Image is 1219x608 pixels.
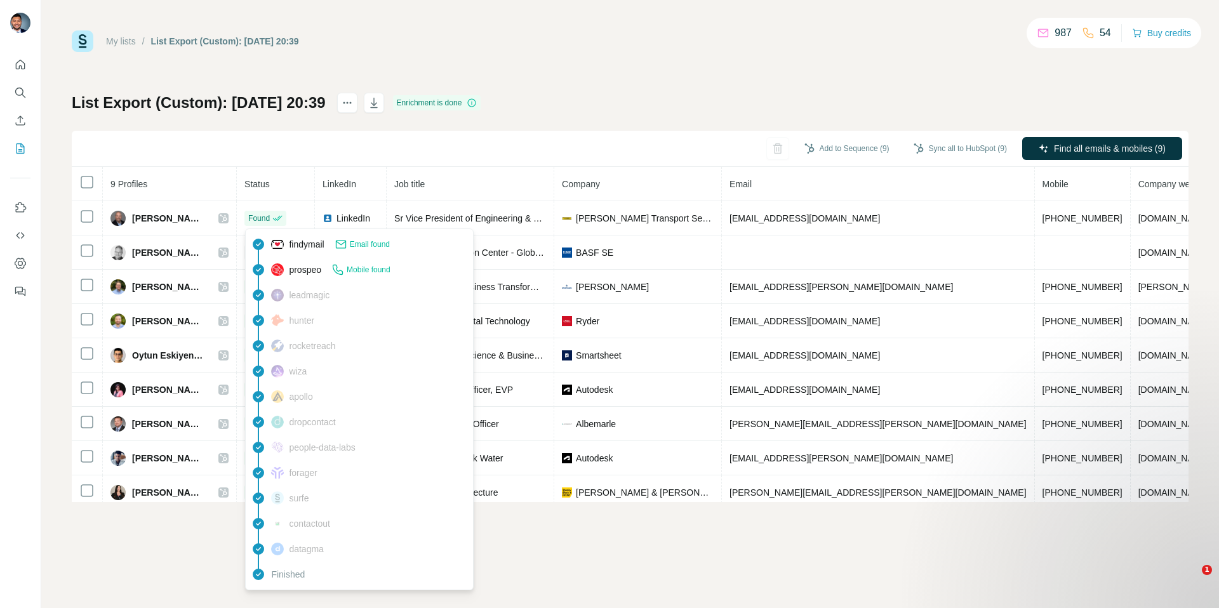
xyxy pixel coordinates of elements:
span: 1 [1202,565,1212,575]
img: provider leadmagic logo [271,289,284,301]
img: provider apollo logo [271,390,284,403]
img: provider forager logo [271,466,284,479]
span: [PERSON_NAME][EMAIL_ADDRESS][PERSON_NAME][DOMAIN_NAME] [729,419,1027,429]
span: [EMAIL_ADDRESS][DOMAIN_NAME] [729,350,880,360]
img: provider findymail logo [271,238,284,251]
img: Avatar [110,485,126,500]
span: [EMAIL_ADDRESS][PERSON_NAME][DOMAIN_NAME] [729,453,953,463]
span: [DOMAIN_NAME] [1138,316,1209,326]
span: LinkedIn [336,212,370,225]
img: Avatar [110,416,126,432]
span: dropcontact [289,416,335,428]
button: Feedback [10,280,30,303]
span: apollo [289,390,312,403]
span: Status [244,179,270,189]
img: company-logo [562,316,572,326]
img: Avatar [110,382,126,397]
span: Job title [394,179,425,189]
img: Avatar [110,279,126,294]
button: Add to Sequence (9) [796,139,898,158]
button: Search [10,81,30,104]
img: company-logo [562,419,572,429]
span: forager [289,466,317,479]
img: provider rocketreach logo [271,340,284,352]
button: Enrich CSV [10,109,30,132]
img: company-logo [562,284,572,290]
a: My lists [106,36,136,46]
span: [PERSON_NAME][EMAIL_ADDRESS][PERSON_NAME][DOMAIN_NAME] [729,487,1027,498]
span: [EMAIL_ADDRESS][DOMAIN_NAME] [729,213,880,223]
span: findymail [289,238,324,251]
img: Avatar [110,245,126,260]
span: [PERSON_NAME] [132,212,206,225]
span: Oytun Eskiyenenturk [132,349,206,362]
span: Company [562,179,600,189]
span: [EMAIL_ADDRESS][DOMAIN_NAME] [729,316,880,326]
span: hunter [289,314,314,327]
img: Avatar [110,348,126,363]
img: provider surfe logo [271,491,284,504]
span: Finished [271,568,305,581]
img: company-logo [562,350,572,360]
span: Albemarle [576,418,616,430]
img: provider dropcontact logo [271,416,284,428]
div: Enrichment is done [393,95,481,110]
span: [PHONE_NUMBER] [1042,316,1122,326]
span: [PERSON_NAME] [132,315,206,327]
span: Find all emails & mobiles (9) [1054,142,1166,155]
span: [PHONE_NUMBER] [1042,213,1122,223]
span: [PHONE_NUMBER] [1042,350,1122,360]
span: [PHONE_NUMBER] [1042,419,1122,429]
img: company-logo [562,385,572,395]
img: LinkedIn logo [323,213,333,223]
span: [PERSON_NAME] Transport Services, Inc. [576,212,714,225]
span: LinkedIn [323,179,356,189]
span: people-data-labs [289,441,355,454]
button: Use Surfe on LinkedIn [10,196,30,219]
span: BASF SE [576,246,613,259]
img: company-logo [562,248,572,258]
span: [PERSON_NAME] [576,281,649,293]
span: [PHONE_NUMBER] [1042,385,1122,395]
p: 54 [1100,25,1111,41]
button: Find all emails & mobiles (9) [1022,137,1182,160]
button: Dashboard [10,252,30,275]
span: [DOMAIN_NAME] [1138,350,1209,360]
img: provider datagma logo [271,543,284,555]
span: [DOMAIN_NAME] [1138,248,1209,258]
span: Head of AI Innovation Center - Global Digital Services [394,248,606,258]
img: provider people-data-labs logo [271,441,284,453]
span: leadmagic [289,289,330,301]
span: [PERSON_NAME] [132,418,206,430]
span: [PERSON_NAME] [132,486,206,499]
img: company-logo [562,487,572,498]
span: Company website [1138,179,1209,189]
span: Sr. Director, Data Science & Business Intelligence [394,350,590,360]
img: Avatar [10,13,30,33]
span: [DOMAIN_NAME] [1138,213,1209,223]
button: Buy credits [1132,24,1191,42]
img: provider hunter logo [271,314,284,326]
img: provider prospeo logo [271,263,284,276]
img: Surfe Logo [72,30,93,52]
button: My lists [10,137,30,160]
span: Autodesk [576,452,613,465]
img: Avatar [110,451,126,466]
div: List Export (Custom): [DATE] 20:39 [151,35,299,48]
span: Smartsheet [576,349,622,362]
img: Avatar [110,314,126,329]
span: prospeo [289,263,321,276]
li: / [142,35,145,48]
span: [DOMAIN_NAME] [1138,385,1209,395]
span: [DOMAIN_NAME] [1138,419,1209,429]
span: Chief Supply Chain Officer [394,419,499,429]
span: Mobile [1042,179,1069,189]
span: [PERSON_NAME] & [PERSON_NAME] [576,486,714,499]
span: Ryder [576,315,599,327]
img: provider contactout logo [271,520,284,527]
span: Found [248,213,270,224]
button: Use Surfe API [10,224,30,247]
span: [PERSON_NAME] [132,383,206,396]
span: Autodesk [576,383,613,396]
span: [PHONE_NUMBER] [1042,282,1122,292]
